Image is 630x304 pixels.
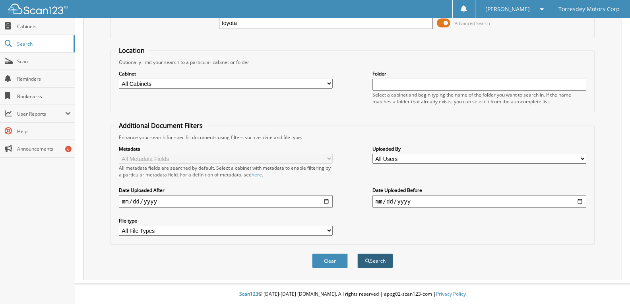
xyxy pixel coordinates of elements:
[17,41,70,47] span: Search
[17,110,65,117] span: User Reports
[119,195,333,208] input: start
[239,290,258,297] span: Scan123
[372,195,586,208] input: end
[75,285,630,304] div: © [DATE]-[DATE] [DOMAIN_NAME]. All rights reserved | appg02-scan123-com |
[372,145,586,152] label: Uploaded By
[485,7,530,12] span: [PERSON_NAME]
[455,20,490,26] span: Advanced Search
[8,4,68,14] img: scan123-logo-white.svg
[372,91,586,105] div: Select a cabinet and begin typing the name of the folder you want to search in. If the name match...
[115,59,590,66] div: Optionally limit your search to a particular cabinet or folder
[115,134,590,141] div: Enhance your search for specific documents using filters such as date and file type.
[372,187,586,194] label: Date Uploaded Before
[17,76,71,82] span: Reminders
[119,217,333,224] label: File type
[115,46,149,55] legend: Location
[436,290,466,297] a: Privacy Policy
[357,254,393,268] button: Search
[252,171,262,178] a: here
[17,23,71,30] span: Cabinets
[17,93,71,100] span: Bookmarks
[558,7,620,12] span: Torresdey Motors Corp
[17,128,71,135] span: Help
[372,70,586,77] label: Folder
[115,121,207,130] legend: Additional Document Filters
[119,145,333,152] label: Metadata
[17,58,71,65] span: Scan
[312,254,348,268] button: Clear
[65,146,72,152] div: 6
[119,70,333,77] label: Cabinet
[119,187,333,194] label: Date Uploaded After
[17,145,71,152] span: Announcements
[119,165,333,178] div: All metadata fields are searched by default. Select a cabinet with metadata to enable filtering b...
